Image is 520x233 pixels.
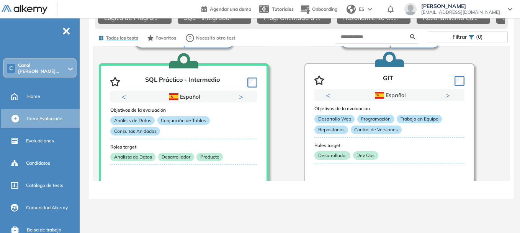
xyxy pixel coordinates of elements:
[157,116,210,125] p: Conjunción de Tablas
[482,196,520,233] div: Widget de chat
[239,93,246,101] button: Next
[145,76,220,88] p: SQL Práctico - Intermedio
[342,91,437,99] div: Español
[383,74,393,86] p: GIT
[175,103,184,104] button: 1
[110,153,155,161] p: Analista de Datos
[314,115,355,123] p: Desarrollo Web
[314,106,464,111] h3: Objetivos de la evaluación
[26,137,54,144] span: Evaluaciones
[380,101,389,102] button: 1
[482,196,520,233] iframe: Chat Widget
[26,160,50,167] span: Candidatos
[95,31,141,45] button: Todos los tests
[312,6,337,12] span: Onboarding
[106,35,138,41] span: Todos los tests
[300,1,337,18] button: Onboarding
[476,31,483,43] span: (0)
[27,93,40,100] span: Home
[158,153,194,161] p: Desarrollador
[18,62,67,74] span: Canal [PERSON_NAME]...
[110,127,160,136] p: Consultas Anidadas
[368,8,372,11] img: arrow
[201,4,251,13] a: Agendar una demo
[314,143,464,148] h3: Roles target
[421,3,500,9] span: [PERSON_NAME]
[182,30,239,46] button: Necesito otro test
[353,151,378,160] p: Dev Ops
[144,31,179,45] button: Favoritos
[326,91,334,99] button: Previous
[27,115,62,122] span: Crear Evaluación
[26,204,68,211] span: Comunidad Alkemy
[421,9,500,15] span: [EMAIL_ADDRESS][DOMAIN_NAME]
[187,103,193,104] button: 2
[453,31,467,43] span: Filtrar
[137,93,231,101] div: Español
[2,5,47,15] img: Logo
[210,6,251,12] span: Agendar una demo
[155,35,176,41] span: Favoritos
[110,116,155,125] p: Análisis de Datos
[110,107,257,113] h3: Objetivos de la evaluación
[392,101,399,102] button: 2
[351,126,402,134] p: Control de Versiones
[397,115,442,123] p: Trabajo en Equipo
[196,35,235,41] span: Necesito otro test
[445,91,453,99] button: Next
[121,93,129,101] button: Previous
[26,182,63,189] span: Catálogo de tests
[110,144,257,150] h3: Roles target
[359,6,365,13] span: ES
[272,6,294,12] span: Tutoriales
[169,93,178,100] img: ESP
[196,153,223,161] p: Producto
[357,115,394,123] p: Programación
[375,92,384,99] img: ESP
[347,5,356,14] img: world
[9,65,13,71] span: C
[314,151,350,160] p: Desarrollador
[314,126,348,134] p: Repositorios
